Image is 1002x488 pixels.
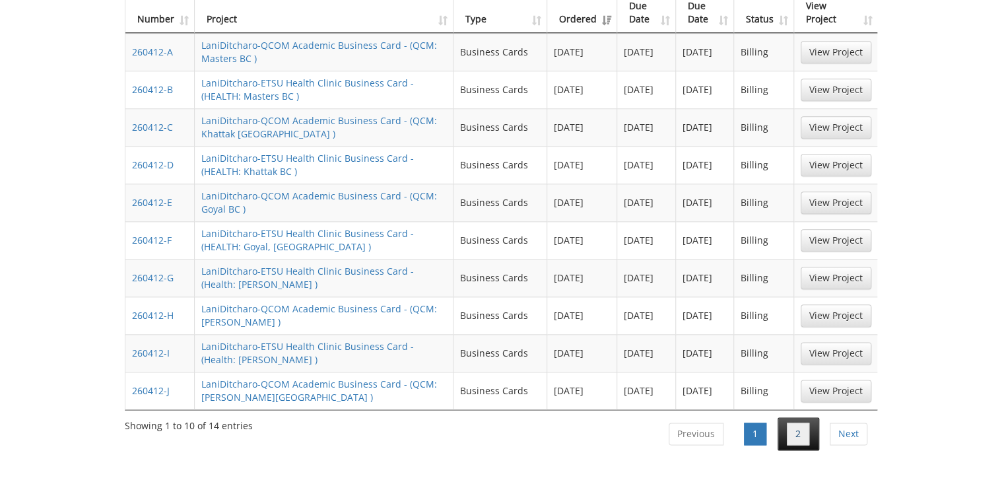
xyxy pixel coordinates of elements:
[801,192,871,214] a: View Project
[453,259,547,296] td: Business Cards
[617,296,675,334] td: [DATE]
[132,121,173,133] a: 260412-C
[801,41,871,63] a: View Project
[676,184,734,221] td: [DATE]
[201,265,414,291] a: LaniDitcharo-ETSU Health Clinic Business Card - (Health: [PERSON_NAME] )
[787,423,809,445] a: 2
[132,83,173,96] a: 260412-B
[676,146,734,184] td: [DATE]
[132,158,174,171] a: 260412-D
[125,414,253,433] div: Showing 1 to 10 of 14 entries
[801,229,871,252] a: View Project
[744,423,766,445] a: 1
[676,259,734,296] td: [DATE]
[453,146,547,184] td: Business Cards
[547,334,617,372] td: [DATE]
[453,372,547,409] td: Business Cards
[830,423,867,445] a: Next
[132,347,170,359] a: 260412-I
[453,334,547,372] td: Business Cards
[734,334,794,372] td: Billing
[201,77,414,102] a: LaniDitcharo-ETSU Health Clinic Business Card - (HEALTH: Masters BC )
[617,334,675,372] td: [DATE]
[201,114,437,140] a: LaniDitcharo-QCOM Academic Business Card - (QCM: Khattak [GEOGRAPHIC_DATA] )
[132,384,170,397] a: 260412-J
[734,71,794,108] td: Billing
[547,221,617,259] td: [DATE]
[801,342,871,365] a: View Project
[617,259,675,296] td: [DATE]
[453,33,547,71] td: Business Cards
[676,296,734,334] td: [DATE]
[801,304,871,327] a: View Project
[676,33,734,71] td: [DATE]
[676,221,734,259] td: [DATE]
[201,302,437,328] a: LaniDitcharo-QCOM Academic Business Card - (QCM: [PERSON_NAME] )
[453,296,547,334] td: Business Cards
[801,380,871,402] a: View Project
[801,154,871,176] a: View Project
[734,33,794,71] td: Billing
[801,267,871,289] a: View Project
[547,184,617,221] td: [DATE]
[734,108,794,146] td: Billing
[453,108,547,146] td: Business Cards
[201,340,414,366] a: LaniDitcharo-ETSU Health Clinic Business Card - (Health: [PERSON_NAME] )
[676,108,734,146] td: [DATE]
[201,39,437,65] a: LaniDitcharo-QCOM Academic Business Card - (QCM: Masters BC )
[669,423,723,445] a: Previous
[617,221,675,259] td: [DATE]
[734,259,794,296] td: Billing
[201,190,437,215] a: LaniDitcharo-QCOM Academic Business Card - (QCM: Goyal BC )
[547,259,617,296] td: [DATE]
[201,152,414,178] a: LaniDitcharo-ETSU Health Clinic Business Card - (HEALTH: Khattak BC )
[676,71,734,108] td: [DATE]
[453,184,547,221] td: Business Cards
[801,116,871,139] a: View Project
[617,33,675,71] td: [DATE]
[801,79,871,101] a: View Project
[617,372,675,409] td: [DATE]
[132,196,172,209] a: 260412-E
[547,71,617,108] td: [DATE]
[547,296,617,334] td: [DATE]
[734,372,794,409] td: Billing
[547,33,617,71] td: [DATE]
[132,46,173,58] a: 260412-A
[201,227,414,253] a: LaniDitcharo-ETSU Health Clinic Business Card - (HEALTH: Goyal, [GEOGRAPHIC_DATA] )
[734,296,794,334] td: Billing
[453,221,547,259] td: Business Cards
[617,71,675,108] td: [DATE]
[547,108,617,146] td: [DATE]
[734,221,794,259] td: Billing
[676,334,734,372] td: [DATE]
[132,234,172,246] a: 260412-F
[734,146,794,184] td: Billing
[617,146,675,184] td: [DATE]
[617,184,675,221] td: [DATE]
[547,146,617,184] td: [DATE]
[734,184,794,221] td: Billing
[132,271,174,284] a: 260412-G
[676,372,734,409] td: [DATE]
[617,108,675,146] td: [DATE]
[453,71,547,108] td: Business Cards
[547,372,617,409] td: [DATE]
[132,309,174,322] a: 260412-H
[201,378,437,403] a: LaniDitcharo-QCOM Academic Business Card - (QCM: [PERSON_NAME][GEOGRAPHIC_DATA] )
